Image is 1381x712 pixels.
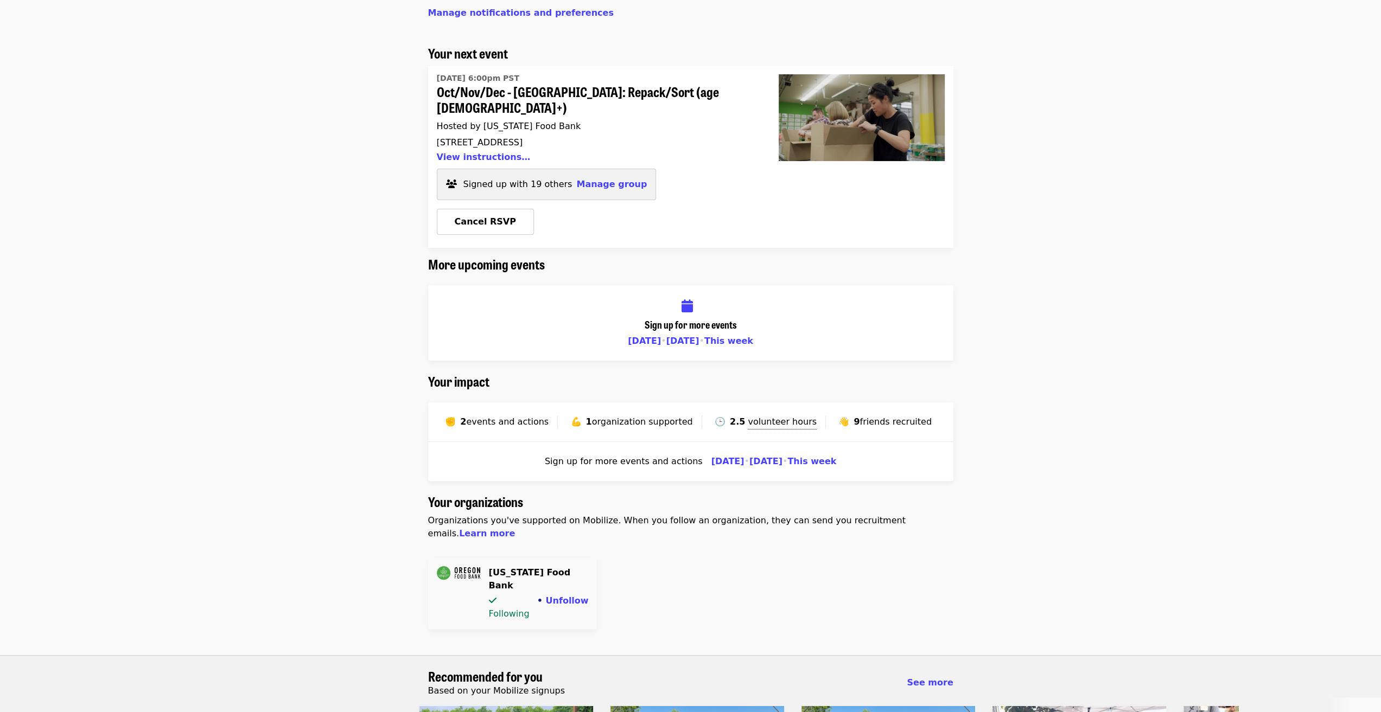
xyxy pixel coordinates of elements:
span: clock face three o'clock emoji [715,416,725,427]
a: Oct/Nov/Dec - Portland: Repack/Sort (age 8+) [437,70,753,169]
span: Recommended for you [428,666,543,685]
span: raised fist emoji [445,416,456,427]
a: Manage notifications and preferences [428,8,614,18]
span: Sign up for more events [645,317,737,331]
span: Organizations you've supported on Mobilize. When you follow an organization, they can send you re... [428,515,906,538]
button: Manage group [576,178,647,191]
a: [DATE] [711,456,744,466]
strong: 1 [586,416,591,427]
button: View instructions… [437,152,531,162]
strong: 2 [460,416,466,427]
a: Learn more [459,528,515,538]
span: Sign up for more events and actions [545,455,703,468]
a: [DATE] [666,336,699,346]
div: [STREET_ADDRESS] [437,137,753,147]
a: [DATE] [749,456,782,466]
span: Based on your Mobilize signups [428,685,565,696]
span: volunteer hours [748,416,817,427]
div: Recommended for you [419,669,962,697]
span: Following [489,608,530,619]
span: Your organizations [428,492,523,511]
span: Your impact [428,371,489,390]
a: [DATE] [628,336,661,346]
span: Your next event [428,43,508,62]
div: • [489,594,589,620]
a: See more [907,676,953,689]
span: Signed up with 19 others [463,179,572,189]
button: Cancel RSVP [437,209,534,235]
a: Oct/Nov/Dec - Portland: Repack/Sort (age 8+) [770,66,953,248]
i: check icon [489,595,497,606]
i: calendar icon [682,298,693,314]
img: Oregon Food Bank Logo [437,566,480,580]
span: Cancel RSVP [455,216,516,227]
span: flexed biceps emoji [570,416,581,427]
span: • [782,456,787,466]
a: This week [787,456,836,466]
span: organization supported [592,416,693,427]
span: events and actions [466,416,549,427]
time: [DATE] 6:00pm PST [437,73,519,84]
a: [US_STATE] Food Bankcheck iconFollowing • Unfollow [428,557,597,629]
span: friends recruited [860,416,932,427]
span: waving hand emoji [838,416,849,427]
h4: [US_STATE] Food Bank [489,566,589,592]
strong: 9 [854,416,860,427]
a: Recommended for you [428,669,565,684]
a: This week [704,336,753,346]
span: • [744,456,749,466]
span: Manage group [576,179,647,189]
span: • [699,336,704,346]
span: See more [907,677,953,688]
img: Oct/Nov/Dec - Portland: Repack/Sort (age 8+) [779,74,945,161]
span: Oct/Nov/Dec - [GEOGRAPHIC_DATA]: Repack/Sort (age [DEMOGRAPHIC_DATA]+) [437,84,753,116]
strong: 2.5 [730,416,745,427]
span: Includes shifts from all organizations you've supported through Mobilize. Calculated based on shi... [745,416,817,429]
span: Unfollow [545,595,588,606]
i: users icon [446,179,457,189]
span: Hosted by [US_STATE] Food Bank [437,121,581,131]
span: • [661,336,666,346]
span: More upcoming events [428,254,545,273]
